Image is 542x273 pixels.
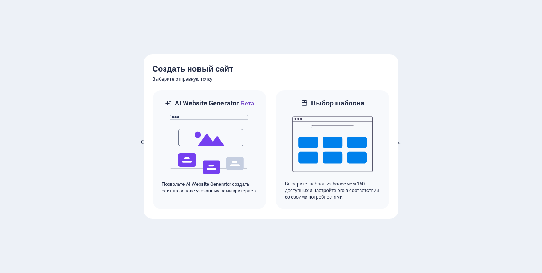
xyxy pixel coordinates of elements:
[239,100,254,107] span: Бета
[285,181,380,200] p: Выберите шаблон из более чем 150 доступных и настройте его в соответствии со своими потребностями.
[169,108,250,181] img: ai
[275,89,390,210] div: Выбор шаблонаВыберите шаблон из более чем 150 доступных и настройте его в соответствии со своими ...
[162,181,257,194] p: Позвольте AI Website Generator создать сайт на основе указанных вами критериев.
[311,99,364,108] h6: Выбор шаблона
[152,75,390,84] h6: Выберите отправную точку
[175,99,254,108] h6: AI Website Generator
[152,63,390,75] h5: Создать новый сайт
[152,89,267,210] div: AI Website GeneratorБетаaiПозвольте AI Website Generator создать сайт на основе указанных вами кр...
